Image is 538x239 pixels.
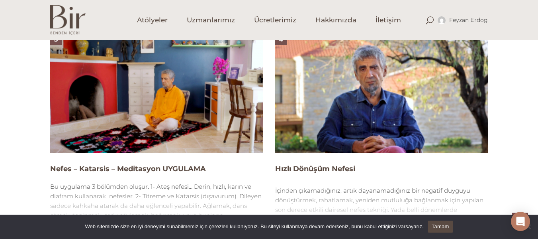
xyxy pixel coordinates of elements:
[376,16,401,25] span: İletişim
[187,16,235,25] span: Uzmanlarımız
[511,212,530,231] div: Open Intercom Messenger
[275,164,488,174] h4: Hızlı Dönüşüm Nefesi
[449,16,488,24] span: Feyzan Erdog
[137,16,168,25] span: Atölyeler
[254,16,296,25] span: Ücretlerimiz
[315,16,356,25] span: Hakkımızda
[50,164,263,174] h4: Nefes – Katarsis – Meditasyon UYGULAMA
[85,223,423,231] span: Web sitemizde size en iyi deneyimi sunabilmemiz için çerezleri kullanıyoruz. Bu siteyi kullanmaya...
[428,221,453,233] a: Tamam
